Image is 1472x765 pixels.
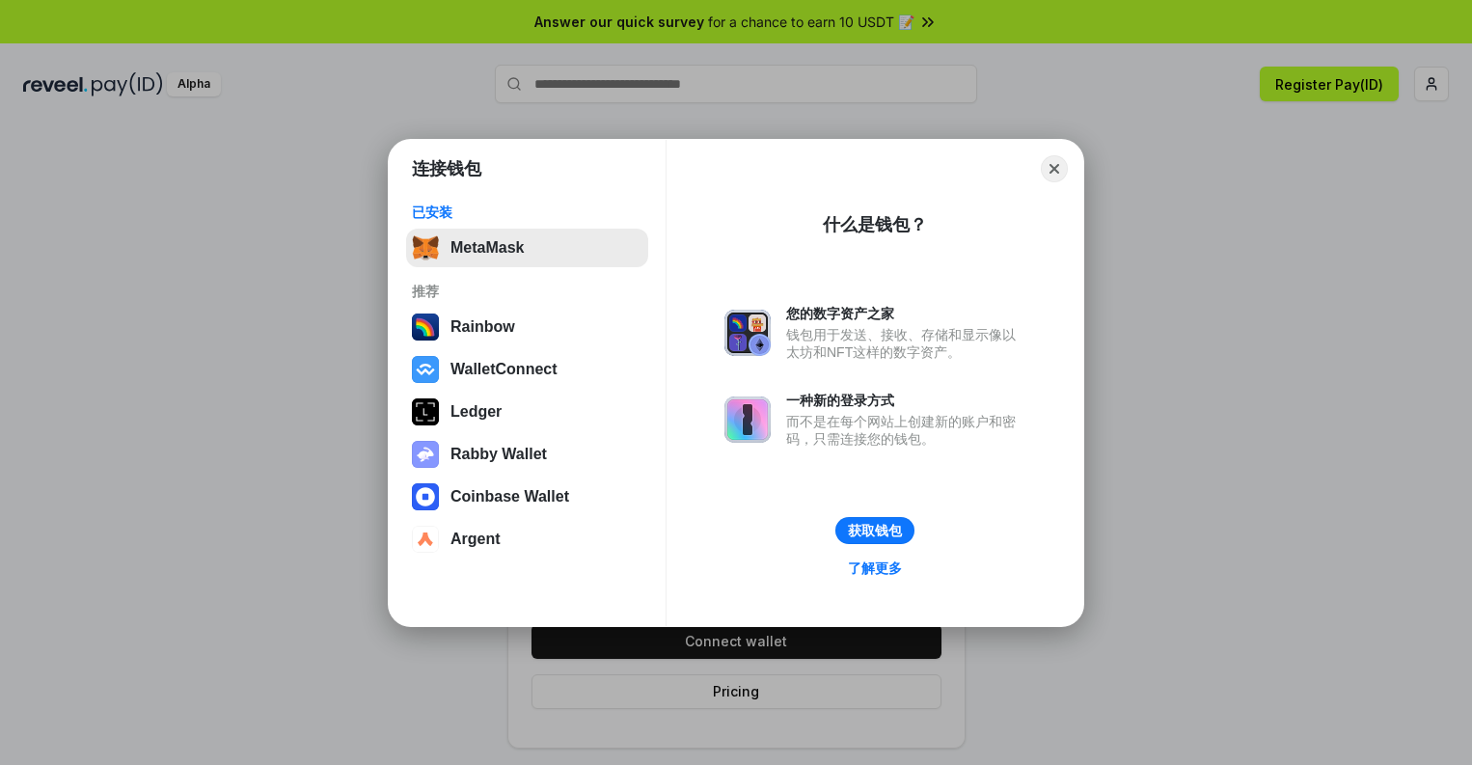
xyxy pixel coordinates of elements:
div: Rainbow [450,318,515,336]
div: Ledger [450,403,502,421]
div: 了解更多 [848,560,902,577]
img: svg+xml,%3Csvg%20fill%3D%22none%22%20height%3D%2233%22%20viewBox%3D%220%200%2035%2033%22%20width%... [412,234,439,261]
img: svg+xml,%3Csvg%20xmlns%3D%22http%3A%2F%2Fwww.w3.org%2F2000%2Fsvg%22%20fill%3D%22none%22%20viewBox... [724,396,771,443]
div: 推荐 [412,283,642,300]
div: MetaMask [450,239,524,257]
button: WalletConnect [406,350,648,389]
h1: 连接钱包 [412,157,481,180]
button: Argent [406,520,648,559]
div: 钱包用于发送、接收、存储和显示像以太坊和NFT这样的数字资产。 [786,326,1025,361]
button: Rainbow [406,308,648,346]
img: svg+xml,%3Csvg%20width%3D%2228%22%20height%3D%2228%22%20viewBox%3D%220%200%2028%2028%22%20fill%3D... [412,356,439,383]
div: 获取钱包 [848,522,902,539]
img: svg+xml,%3Csvg%20xmlns%3D%22http%3A%2F%2Fwww.w3.org%2F2000%2Fsvg%22%20fill%3D%22none%22%20viewBox... [412,441,439,468]
div: 已安装 [412,204,642,221]
a: 了解更多 [836,556,913,581]
img: svg+xml,%3Csvg%20width%3D%22120%22%20height%3D%22120%22%20viewBox%3D%220%200%20120%20120%22%20fil... [412,314,439,341]
div: 一种新的登录方式 [786,392,1025,409]
div: Rabby Wallet [450,446,547,463]
button: 获取钱包 [835,517,914,544]
button: Rabby Wallet [406,435,648,474]
div: Coinbase Wallet [450,488,569,505]
button: MetaMask [406,229,648,267]
img: svg+xml,%3Csvg%20width%3D%2228%22%20height%3D%2228%22%20viewBox%3D%220%200%2028%2028%22%20fill%3D... [412,483,439,510]
img: svg+xml,%3Csvg%20xmlns%3D%22http%3A%2F%2Fwww.w3.org%2F2000%2Fsvg%22%20width%3D%2228%22%20height%3... [412,398,439,425]
div: 而不是在每个网站上创建新的账户和密码，只需连接您的钱包。 [786,413,1025,448]
img: svg+xml,%3Csvg%20width%3D%2228%22%20height%3D%2228%22%20viewBox%3D%220%200%2028%2028%22%20fill%3D... [412,526,439,553]
button: Ledger [406,393,648,431]
button: Close [1041,155,1068,182]
div: 什么是钱包？ [823,213,927,236]
button: Coinbase Wallet [406,478,648,516]
img: svg+xml,%3Csvg%20xmlns%3D%22http%3A%2F%2Fwww.w3.org%2F2000%2Fsvg%22%20fill%3D%22none%22%20viewBox... [724,310,771,356]
div: Argent [450,531,501,548]
div: WalletConnect [450,361,558,378]
div: 您的数字资产之家 [786,305,1025,322]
